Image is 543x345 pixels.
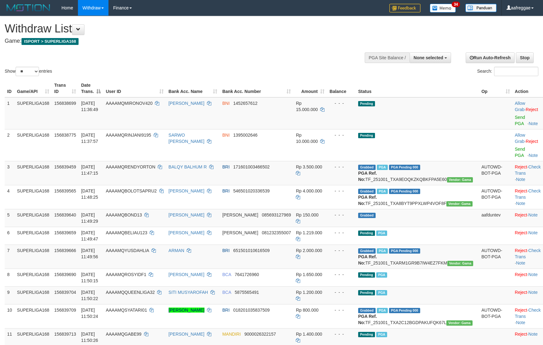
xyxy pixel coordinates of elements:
[15,97,52,129] td: SUPERLIGA168
[358,195,377,206] b: PGA Ref. No:
[16,67,39,76] select: Showentries
[296,212,318,217] span: Rp 150.000
[5,304,15,328] td: 10
[296,308,318,313] span: Rp 800.000
[106,332,141,337] span: AAAAMQGABE99
[329,188,353,194] div: - - -
[377,165,388,170] span: Marked by aafsengchandara
[15,161,52,185] td: SUPERLIGA168
[479,185,512,209] td: AUTOWD-BOT-PGA
[529,121,538,126] a: Note
[54,308,76,313] span: 156839709
[528,212,538,217] a: Note
[15,269,52,286] td: SUPERLIGA168
[515,272,527,277] a: Reject
[235,272,259,277] span: Copy 7641726960 to clipboard
[81,188,98,200] span: [DATE] 11:48:25
[529,153,538,158] a: Note
[54,272,76,277] span: 156839690
[5,3,52,12] img: MOTION_logo.png
[528,290,538,295] a: Note
[358,254,377,265] b: PGA Ref. No:
[515,290,527,295] a: Reject
[15,209,52,227] td: SUPERLIGA168
[329,247,353,254] div: - - -
[169,248,185,253] a: ARMAN
[5,209,15,227] td: 5
[516,52,534,63] a: Stop
[106,164,155,169] span: AAAAMQRENDYORTON
[5,227,15,245] td: 6
[365,52,410,63] div: PGA Site Balance /
[222,290,231,295] span: BCA
[479,304,512,328] td: AUTOWD-BOT-PGA
[15,227,52,245] td: SUPERLIGA168
[528,272,538,277] a: Note
[169,272,204,277] a: [PERSON_NAME]
[516,201,525,206] a: Note
[222,101,229,106] span: BNI
[376,272,387,278] span: Marked by aafsoycanthlai
[358,308,376,313] span: Grabbed
[5,129,15,161] td: 2
[329,230,353,236] div: - - -
[79,80,103,97] th: Date Trans.: activate to sort column descending
[329,212,353,218] div: - - -
[103,80,166,97] th: User ID: activate to sort column ascending
[54,101,76,106] span: 156838699
[358,133,375,138] span: Pending
[329,164,353,170] div: - - -
[515,332,527,337] a: Reject
[376,231,387,236] span: Marked by aafheankoy
[169,212,204,217] a: [PERSON_NAME]
[389,308,420,313] span: PGA Pending
[54,248,76,253] span: 156839666
[5,22,356,35] h1: Withdraw List
[5,67,52,76] label: Show entries
[479,245,512,269] td: AUTOWD-BOT-PGA
[222,332,241,337] span: MANDIRI
[515,101,526,112] span: ·
[358,231,375,236] span: Pending
[5,269,15,286] td: 8
[389,189,420,194] span: PGA Pending
[106,230,147,235] span: AAAAMQBELIAU123
[54,164,76,169] span: 156839459
[515,248,527,253] a: Reject
[54,188,76,193] span: 156839565
[446,320,473,326] span: Vendor URL: https://trx31.1velocity.biz
[296,164,322,169] span: Rp 3.500.000
[377,308,388,313] span: Marked by aafsengchandara
[169,332,204,337] a: [PERSON_NAME]
[515,101,525,112] a: Allow Grab
[329,289,353,295] div: - - -
[377,189,388,194] span: Marked by aafsengchandara
[262,230,291,235] span: Copy 081232355007 to clipboard
[296,101,318,112] span: Rp 15.000.000
[169,164,207,169] a: BALQY BALHUM R
[515,212,527,217] a: Reject
[296,230,322,235] span: Rp 1.219.000
[222,212,258,217] span: [PERSON_NAME]
[54,332,76,337] span: 156839713
[515,147,525,158] a: Send PGA
[479,161,512,185] td: AUTOWD-BOT-PGA
[479,209,512,227] td: aafduntev
[222,188,229,193] span: BRI
[515,164,527,169] a: Reject
[358,165,376,170] span: Grabbed
[329,307,353,313] div: - - -
[81,248,98,259] span: [DATE] 11:49:56
[358,189,376,194] span: Grabbed
[15,286,52,304] td: SUPERLIGA168
[327,80,356,97] th: Balance
[296,272,322,277] span: Rp 1.650.000
[358,213,376,218] span: Grabbed
[81,308,98,319] span: [DATE] 11:50:24
[233,248,270,253] span: Copy 651501010616509 to clipboard
[81,272,98,283] span: [DATE] 11:50:15
[358,171,377,182] b: PGA Ref. No:
[235,290,259,295] span: Copy 5875565491 to clipboard
[244,332,276,337] span: Copy 9000026322157 to clipboard
[222,248,229,253] span: BRI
